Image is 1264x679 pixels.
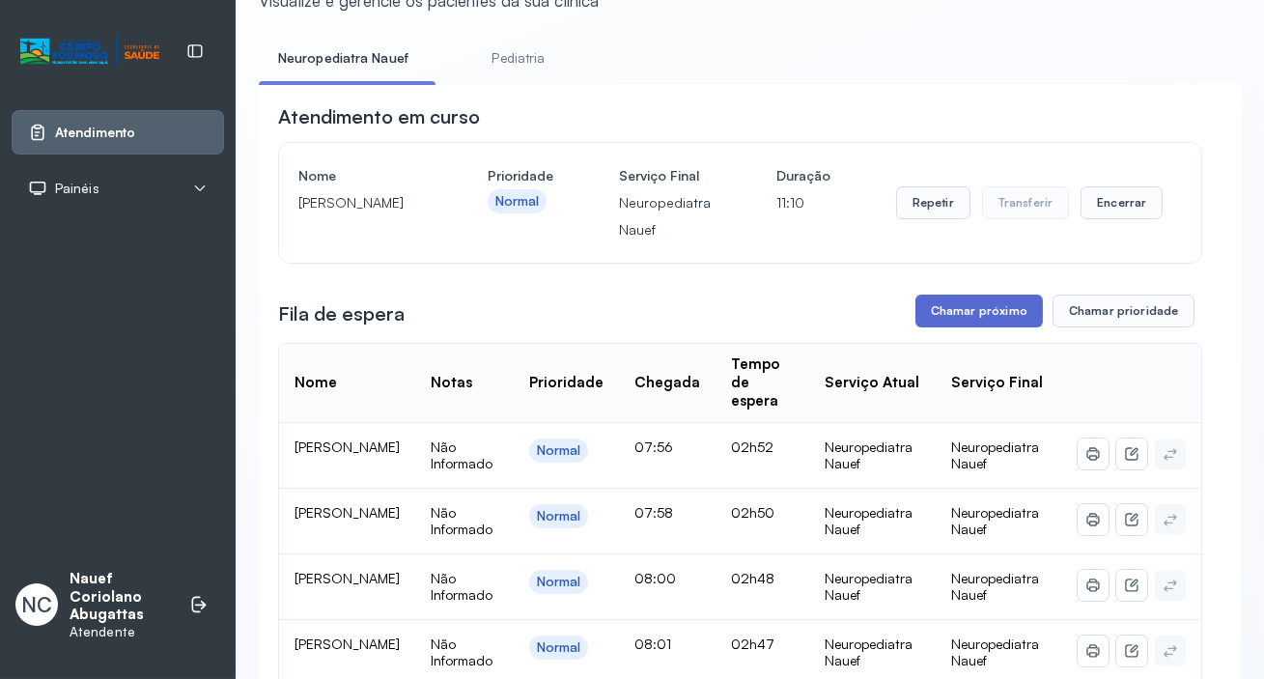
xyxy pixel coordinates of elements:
[826,439,921,472] div: Neuropediatra Nauef
[915,295,1043,327] button: Chamar próximo
[982,186,1070,219] button: Transferir
[488,162,553,189] h4: Prioridade
[451,42,586,74] a: Pediatria
[537,574,581,590] div: Normal
[731,355,795,410] div: Tempo de espera
[431,374,472,392] div: Notas
[298,189,422,216] p: [PERSON_NAME]
[826,504,921,538] div: Neuropediatra Nauef
[28,123,208,142] a: Atendimento
[70,570,170,624] p: Nauef Coriolano Abugattas
[431,636,492,669] span: Não Informado
[634,439,673,455] span: 07:56
[951,570,1039,604] span: Neuropediatra Nauef
[529,374,604,392] div: Prioridade
[537,639,581,656] div: Normal
[951,439,1039,472] span: Neuropediatra Nauef
[731,439,773,455] span: 02h52
[431,439,492,472] span: Não Informado
[295,439,400,455] span: [PERSON_NAME]
[826,570,921,604] div: Neuropediatra Nauef
[776,189,830,216] p: 11:10
[298,162,422,189] h4: Nome
[896,186,970,219] button: Repetir
[55,181,99,197] span: Painéis
[634,374,700,392] div: Chegada
[537,442,581,459] div: Normal
[259,42,428,74] a: Neuropediatra Nauef
[951,374,1043,392] div: Serviço Final
[731,636,774,652] span: 02h47
[731,504,774,521] span: 02h50
[20,36,159,68] img: Logotipo do estabelecimento
[634,504,673,521] span: 07:58
[431,570,492,604] span: Não Informado
[70,624,170,640] p: Atendente
[278,300,405,327] h3: Fila de espera
[55,125,135,141] span: Atendimento
[826,636,921,669] div: Neuropediatra Nauef
[295,374,337,392] div: Nome
[634,570,676,586] span: 08:00
[495,193,540,210] div: Normal
[731,570,774,586] span: 02h48
[431,504,492,538] span: Não Informado
[634,636,671,652] span: 08:01
[1053,295,1195,327] button: Chamar prioridade
[295,504,400,521] span: [PERSON_NAME]
[295,636,400,652] span: [PERSON_NAME]
[1081,186,1163,219] button: Encerrar
[951,636,1039,669] span: Neuropediatra Nauef
[295,570,400,586] span: [PERSON_NAME]
[951,504,1039,538] span: Neuropediatra Nauef
[619,189,711,243] p: Neuropediatra Nauef
[537,508,581,524] div: Normal
[619,162,711,189] h4: Serviço Final
[776,162,830,189] h4: Duração
[278,103,480,130] h3: Atendimento em curso
[826,374,920,392] div: Serviço Atual
[21,592,52,617] span: NC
